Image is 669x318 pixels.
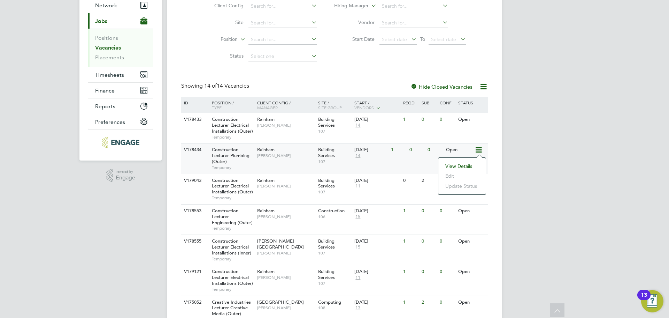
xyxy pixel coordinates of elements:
[181,82,251,90] div: Showing
[88,114,153,130] button: Preferences
[248,35,317,45] input: Search for...
[198,36,238,43] label: Position
[438,97,456,109] div: Conf
[116,175,135,181] span: Engage
[456,205,487,217] div: Open
[106,169,136,182] a: Powered byEngage
[431,36,456,43] span: Select date
[401,235,420,248] div: 1
[88,83,153,98] button: Finance
[354,153,361,159] span: 14
[334,36,375,42] label: Start Date
[257,116,275,122] span: Rainham
[212,299,251,317] span: Creative Industries Lecturer Creative Media (Outer)
[203,53,244,59] label: Status
[426,143,444,156] div: 0
[456,113,487,126] div: Open
[318,305,351,311] span: 108
[257,147,275,153] span: Rainham
[401,174,420,187] div: 0
[257,299,304,305] span: [GEOGRAPHIC_DATA]
[212,116,253,134] span: Construction Lecturer Electrical Installations (Outer)
[318,105,342,110] span: Site Group
[95,35,118,41] a: Positions
[334,19,375,25] label: Vendor
[257,208,275,214] span: Rainham
[95,103,115,110] span: Reports
[318,214,351,220] span: 106
[379,18,448,28] input: Search for...
[442,181,482,191] li: Update Status
[438,113,456,126] div: 0
[212,177,253,195] span: Construction Lecturer Electrical Installations (Outer)
[182,113,207,126] div: V178433
[420,97,438,109] div: Sub
[329,2,369,9] label: Hiring Manager
[420,296,438,309] div: 2
[95,18,107,24] span: Jobs
[95,87,115,94] span: Finance
[207,97,255,113] div: Position /
[257,153,315,158] span: [PERSON_NAME]
[182,174,207,187] div: V179043
[442,161,482,171] li: View Details
[88,98,153,114] button: Reports
[257,177,275,183] span: Rainham
[212,268,253,286] span: Construction Lecturer Electrical Installations (Outer)
[418,35,427,44] span: To
[354,208,400,214] div: [DATE]
[257,214,315,220] span: [PERSON_NAME]
[88,29,153,67] div: Jobs
[257,305,315,311] span: [PERSON_NAME]
[204,82,217,89] span: 14 of
[95,119,125,125] span: Preferences
[255,97,316,113] div: Client Config /
[318,238,335,250] span: Building Services
[420,174,438,187] div: 2
[354,214,361,220] span: 15
[212,195,254,201] span: Temporary
[354,178,400,184] div: [DATE]
[257,268,275,274] span: Rainham
[182,235,207,248] div: V178555
[379,1,448,11] input: Search for...
[420,235,438,248] div: 0
[401,265,420,278] div: 1
[354,183,361,189] span: 11
[410,83,472,90] label: Hide Closed Vacancies
[438,235,456,248] div: 0
[257,275,315,280] span: [PERSON_NAME]
[257,105,278,110] span: Manager
[456,265,487,278] div: Open
[354,123,361,128] span: 14
[212,238,251,256] span: Construction Lecturer Electrical Installations (Inner)
[456,97,487,109] div: Status
[248,1,317,11] input: Search for...
[318,299,341,305] span: Computing
[420,205,438,217] div: 0
[354,105,374,110] span: Vendors
[212,105,222,110] span: Type
[212,287,254,292] span: Temporary
[401,113,420,126] div: 1
[442,171,482,181] li: Edit
[354,305,361,311] span: 13
[641,295,647,304] div: 13
[382,36,407,43] span: Select date
[354,244,361,250] span: 15
[182,265,207,278] div: V179121
[316,97,353,113] div: Site /
[456,235,487,248] div: Open
[182,205,207,217] div: V178553
[318,268,335,280] span: Building Services
[257,238,304,250] span: [PERSON_NAME][GEOGRAPHIC_DATA]
[182,296,207,309] div: V175052
[95,72,124,78] span: Timesheets
[257,183,315,189] span: [PERSON_NAME]
[318,128,351,134] span: 107
[212,208,253,225] span: Construction Lecturer Engineering (Outer)
[318,189,351,195] span: 107
[88,67,153,82] button: Timesheets
[401,205,420,217] div: 1
[116,169,135,175] span: Powered by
